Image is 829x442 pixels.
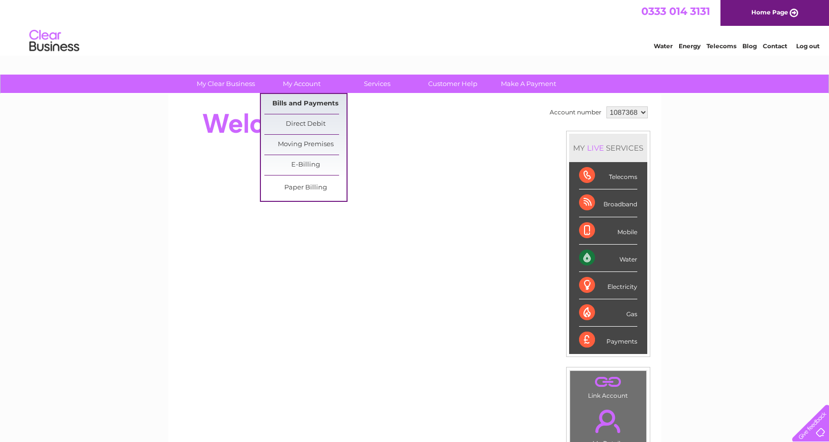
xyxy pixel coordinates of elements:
[412,75,494,93] a: Customer Help
[579,217,637,245] div: Mobile
[264,178,347,198] a: Paper Billing
[579,299,637,327] div: Gas
[763,42,787,50] a: Contact
[654,42,673,50] a: Water
[579,162,637,189] div: Telecoms
[579,327,637,354] div: Payments
[547,104,604,121] td: Account number
[29,26,80,56] img: logo.png
[185,75,267,93] a: My Clear Business
[264,135,347,155] a: Moving Premises
[180,5,650,48] div: Clear Business is a trading name of Verastar Limited (registered in [GEOGRAPHIC_DATA] No. 3667643...
[336,75,418,93] a: Services
[579,272,637,299] div: Electricity
[569,134,647,162] div: MY SERVICES
[579,245,637,272] div: Water
[570,370,647,402] td: Link Account
[573,373,644,391] a: .
[264,114,347,134] a: Direct Debit
[264,155,347,175] a: E-Billing
[679,42,701,50] a: Energy
[707,42,736,50] a: Telecoms
[487,75,570,93] a: Make A Payment
[796,42,820,50] a: Log out
[742,42,757,50] a: Blog
[585,143,606,153] div: LIVE
[573,404,644,439] a: .
[579,189,637,217] div: Broadband
[260,75,343,93] a: My Account
[641,5,710,17] a: 0333 014 3131
[264,94,347,114] a: Bills and Payments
